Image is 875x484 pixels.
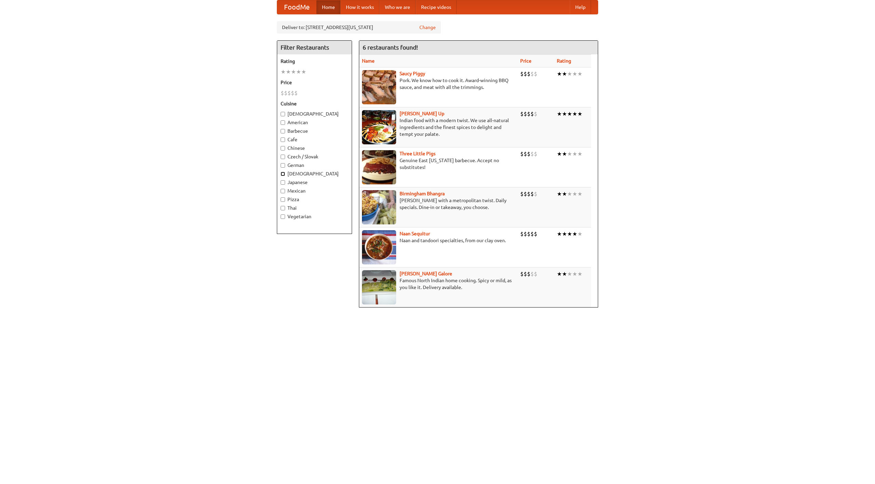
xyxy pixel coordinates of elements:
[400,191,445,196] a: Birmingham Bhangra
[524,150,527,158] li: $
[362,117,515,138] p: Indian food with a modern twist. We use all-natural ingredients and the finest spices to delight ...
[530,70,534,78] li: $
[562,270,567,278] li: ★
[317,0,340,14] a: Home
[400,71,425,76] a: Saucy Piggy
[527,230,530,238] li: $
[281,153,348,160] label: Czech / Slovak
[520,270,524,278] li: $
[281,170,348,177] label: [DEMOGRAPHIC_DATA]
[400,231,430,236] a: Naan Sequitur
[281,179,348,186] label: Japanese
[362,190,396,224] img: bhangra.jpg
[527,190,530,198] li: $
[557,230,562,238] li: ★
[557,70,562,78] li: ★
[281,129,285,133] input: Barbecue
[362,110,396,144] img: curryup.jpg
[562,190,567,198] li: ★
[291,89,294,97] li: $
[527,70,530,78] li: $
[520,110,524,118] li: $
[281,136,348,143] label: Cafe
[277,41,352,54] h4: Filter Restaurants
[534,70,537,78] li: $
[281,100,348,107] h5: Cuisine
[281,155,285,159] input: Czech / Slovak
[281,163,285,168] input: German
[287,89,291,97] li: $
[530,270,534,278] li: $
[524,70,527,78] li: $
[527,270,530,278] li: $
[562,150,567,158] li: ★
[557,270,562,278] li: ★
[362,197,515,211] p: [PERSON_NAME] with a metropolitan twist. Daily specials. Dine-in or takeaway, you choose.
[557,190,562,198] li: ★
[281,146,285,151] input: Chinese
[277,21,441,34] div: Deliver to: [STREET_ADDRESS][US_STATE]
[281,172,285,176] input: [DEMOGRAPHIC_DATA]
[570,0,591,14] a: Help
[557,110,562,118] li: ★
[562,70,567,78] li: ★
[281,189,285,193] input: Mexican
[567,230,572,238] li: ★
[577,150,582,158] li: ★
[567,150,572,158] li: ★
[524,270,527,278] li: $
[572,190,577,198] li: ★
[301,68,306,76] li: ★
[281,180,285,185] input: Japanese
[577,110,582,118] li: ★
[362,230,396,264] img: naansequitur.jpg
[281,120,285,125] input: American
[572,230,577,238] li: ★
[572,270,577,278] li: ★
[281,145,348,152] label: Chinese
[400,151,435,156] a: Three Little Pigs
[340,0,379,14] a: How it works
[281,162,348,169] label: German
[281,197,285,202] input: Pizza
[362,58,375,64] a: Name
[400,271,452,276] a: [PERSON_NAME] Galore
[520,190,524,198] li: $
[567,110,572,118] li: ★
[572,70,577,78] li: ★
[520,70,524,78] li: $
[363,44,418,51] ng-pluralize: 6 restaurants found!
[281,119,348,126] label: American
[281,89,284,97] li: $
[534,150,537,158] li: $
[284,89,287,97] li: $
[281,187,348,194] label: Mexican
[520,230,524,238] li: $
[534,110,537,118] li: $
[577,270,582,278] li: ★
[291,68,296,76] li: ★
[281,214,285,219] input: Vegetarian
[281,128,348,134] label: Barbecue
[362,270,396,304] img: currygalore.jpg
[296,68,301,76] li: ★
[530,110,534,118] li: $
[530,150,534,158] li: $
[527,110,530,118] li: $
[281,213,348,220] label: Vegetarian
[524,190,527,198] li: $
[281,58,348,65] h5: Rating
[562,110,567,118] li: ★
[400,111,444,116] a: [PERSON_NAME] Up
[281,206,285,210] input: Thai
[281,138,285,142] input: Cafe
[562,230,567,238] li: ★
[362,150,396,184] img: littlepigs.jpg
[534,270,537,278] li: $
